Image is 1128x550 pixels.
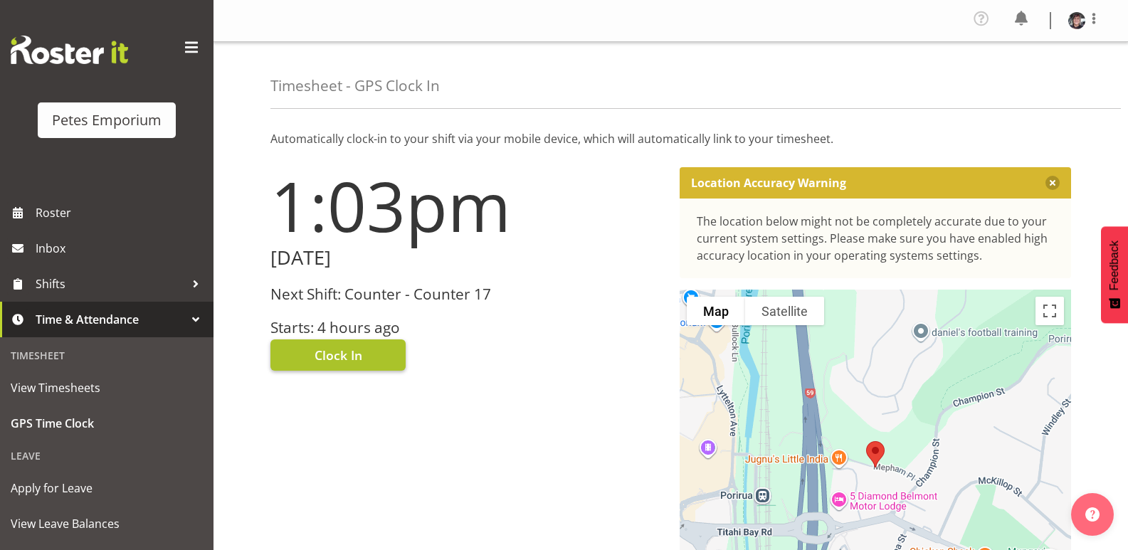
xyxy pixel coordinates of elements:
[697,213,1055,264] div: The location below might not be completely accurate due to your current system settings. Please m...
[11,36,128,64] img: Rosterit website logo
[745,297,824,325] button: Show satellite imagery
[315,346,362,364] span: Clock In
[270,286,663,302] h3: Next Shift: Counter - Counter 17
[36,273,185,295] span: Shifts
[11,477,203,499] span: Apply for Leave
[1108,240,1121,290] span: Feedback
[1045,176,1060,190] button: Close message
[270,167,663,244] h1: 1:03pm
[270,247,663,269] h2: [DATE]
[270,78,440,94] h4: Timesheet - GPS Clock In
[4,370,210,406] a: View Timesheets
[270,339,406,371] button: Clock In
[4,341,210,370] div: Timesheet
[4,470,210,506] a: Apply for Leave
[1035,297,1064,325] button: Toggle fullscreen view
[36,202,206,223] span: Roster
[270,319,663,336] h3: Starts: 4 hours ago
[36,238,206,259] span: Inbox
[36,309,185,330] span: Time & Attendance
[11,513,203,534] span: View Leave Balances
[1085,507,1100,522] img: help-xxl-2.png
[52,110,162,131] div: Petes Emporium
[691,176,846,190] p: Location Accuracy Warning
[4,441,210,470] div: Leave
[4,406,210,441] a: GPS Time Clock
[4,506,210,541] a: View Leave Balances
[687,297,745,325] button: Show street map
[270,130,1071,147] p: Automatically clock-in to your shift via your mobile device, which will automatically link to you...
[11,413,203,434] span: GPS Time Clock
[1101,226,1128,323] button: Feedback - Show survey
[11,377,203,398] span: View Timesheets
[1068,12,1085,29] img: michelle-whaleb4506e5af45ffd00a26cc2b6420a9100.png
